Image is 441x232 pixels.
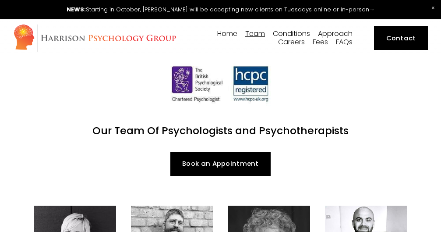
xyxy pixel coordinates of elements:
[13,24,176,52] img: Harrison Psychology Group
[245,30,265,37] span: Team
[278,38,305,46] a: Careers
[336,38,353,46] a: FAQs
[217,30,237,38] a: Home
[273,30,310,37] span: Conditions
[166,61,275,106] img: HCPC Registered Psychologists London
[34,124,407,137] h1: Our Team Of Psychologists and Psychotherapists
[273,30,310,38] a: folder dropdown
[245,30,265,38] a: folder dropdown
[313,38,328,46] a: Fees
[318,30,353,37] span: Approach
[318,30,353,38] a: folder dropdown
[374,26,427,50] a: Contact
[170,152,271,176] a: Book an Appointment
